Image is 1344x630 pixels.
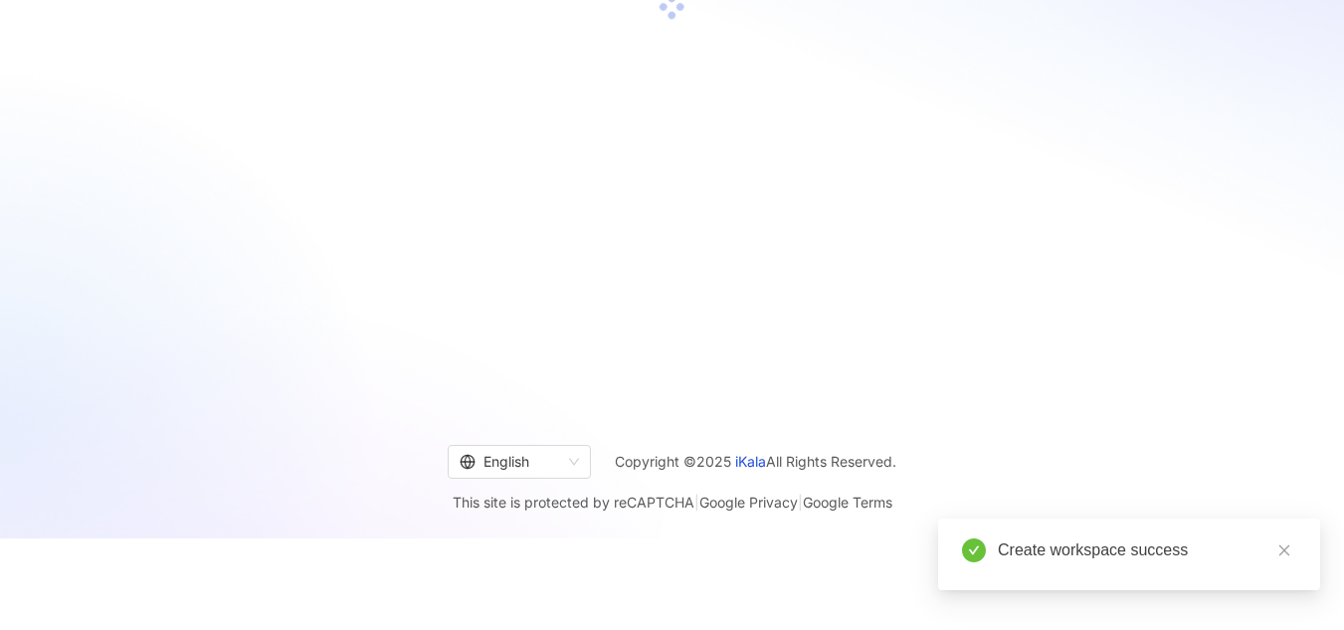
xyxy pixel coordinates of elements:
span: This site is protected by reCAPTCHA [453,491,892,515]
span: | [694,494,699,511]
a: Google Privacy [699,494,798,511]
span: check-circle [962,538,986,562]
span: | [798,494,803,511]
a: Google Terms [803,494,892,511]
span: close [1277,543,1291,557]
span: Copyright © 2025 All Rights Reserved. [615,450,896,474]
div: Create workspace success [998,538,1296,562]
div: English [460,446,561,478]
a: iKala [735,453,766,470]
